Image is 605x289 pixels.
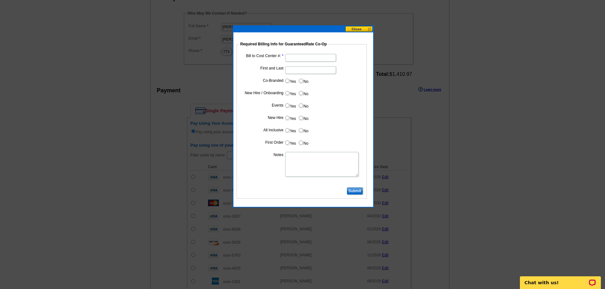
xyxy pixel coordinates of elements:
input: Yes [285,116,289,120]
label: First Order [241,140,284,145]
input: No [299,116,303,120]
iframe: LiveChat chat widget [516,269,605,289]
label: Yes [285,89,296,97]
label: Co-Branded [241,78,284,83]
input: No [299,103,303,108]
legend: Required Billing Info for GuaranteedRate Co-Op [240,41,328,47]
input: No [299,128,303,132]
input: Yes [285,141,289,145]
label: Notes [241,152,284,158]
label: No [298,102,308,109]
input: Yes [285,128,289,132]
label: All Inclusive [241,127,284,133]
label: No [298,139,308,146]
label: No [298,114,308,122]
input: Submit [347,187,363,195]
label: New Hire / Onboarding [241,90,284,96]
input: Yes [285,91,289,95]
input: Yes [285,103,289,108]
input: Yes [285,79,289,83]
label: Yes [285,77,296,84]
label: Yes [285,127,296,134]
label: No [298,77,308,84]
label: Yes [285,139,296,146]
label: New Hire [241,115,284,121]
input: No [299,141,303,145]
label: No [298,127,308,134]
label: Events [241,102,284,108]
label: Yes [285,114,296,122]
label: Bill to Cost Center #: [241,53,284,59]
input: No [299,91,303,95]
label: No [298,89,308,97]
label: Yes [285,102,296,109]
input: No [299,79,303,83]
label: First and Last [241,65,284,71]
